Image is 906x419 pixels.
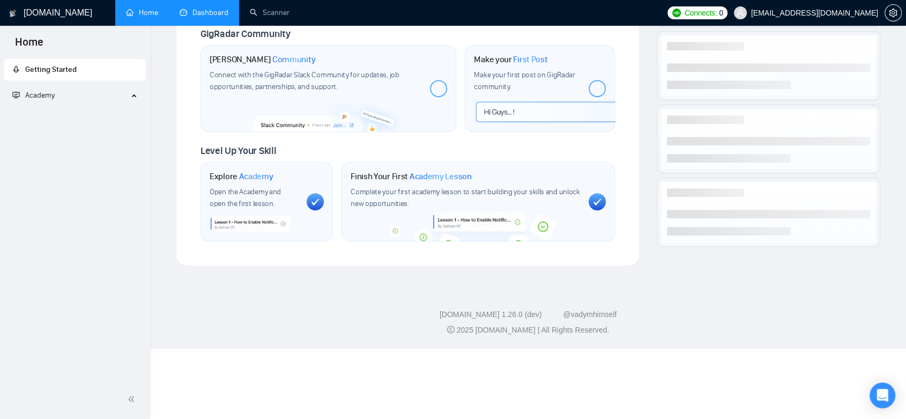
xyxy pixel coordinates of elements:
span: 0 [719,7,723,19]
span: setting [885,9,901,17]
a: searchScanner [250,8,289,17]
h1: Explore [210,171,273,182]
span: fund-projection-screen [12,91,20,99]
h1: [PERSON_NAME] [210,54,316,65]
span: Complete your first academy lesson to start building your skills and unlock new opportunities. [351,187,580,208]
a: setting [885,9,902,17]
span: Home [6,34,52,57]
span: Academy [25,91,55,100]
a: dashboardDashboard [180,8,228,17]
span: Getting Started [25,65,77,74]
span: Connects: [685,7,717,19]
img: slackcommunity-bg.png [253,95,405,131]
img: upwork-logo.png [672,9,681,17]
span: Connect with the GigRadar Slack Community for updates, job opportunities, partnerships, and support. [210,70,399,91]
span: Make your first post on GigRadar community. [474,70,575,91]
a: homeHome [126,8,158,17]
span: Academy [12,91,55,100]
span: double-left [128,394,138,405]
button: setting [885,4,902,21]
span: First Post [513,54,547,65]
h1: Make your [474,54,547,65]
span: Level Up Your Skill [200,145,276,157]
span: GigRadar Community [200,28,291,40]
span: Academy [239,171,273,182]
span: user [737,9,744,17]
span: rocket [12,65,20,73]
span: Academy Lesson [410,171,472,182]
div: 2025 [DOMAIN_NAME] | All Rights Reserved. [159,325,897,336]
a: @vadymhimself [563,310,617,319]
span: Community [272,54,316,65]
img: logo [9,5,17,22]
li: Getting Started [4,59,146,80]
h1: Finish Your First [351,171,471,182]
div: Open Intercom Messenger [870,383,895,408]
span: copyright [447,326,455,333]
a: [DOMAIN_NAME] 1.26.0 (dev) [440,310,542,319]
span: Open the Academy and open the first lesson. [210,187,281,208]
